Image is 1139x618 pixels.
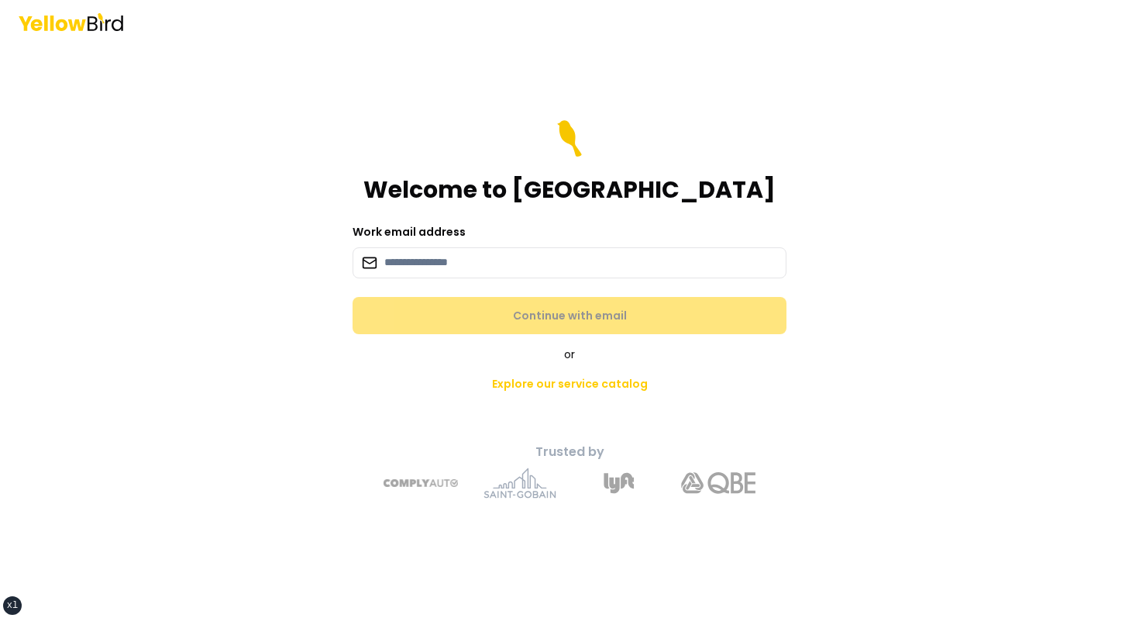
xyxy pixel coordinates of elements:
[363,176,776,204] h1: Welcome to [GEOGRAPHIC_DATA]
[297,443,842,461] p: Trusted by
[480,368,660,399] a: Explore our service catalog
[353,224,466,240] label: Work email address
[7,599,18,612] div: xl
[564,347,575,362] span: or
